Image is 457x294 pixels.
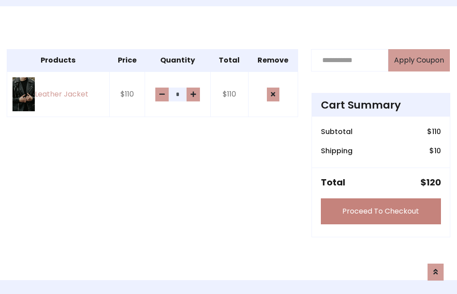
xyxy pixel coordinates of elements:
[109,49,145,71] th: Price
[321,177,345,188] h5: Total
[429,147,441,155] h6: $
[211,71,249,117] td: $110
[432,126,441,137] span: 110
[7,49,110,71] th: Products
[248,49,298,71] th: Remove
[434,146,441,156] span: 10
[426,176,441,189] span: 120
[145,49,210,71] th: Quantity
[211,49,249,71] th: Total
[420,177,441,188] h5: $
[321,127,353,136] h6: Subtotal
[388,49,450,71] button: Apply Coupon
[427,127,441,136] h6: $
[12,77,104,111] a: Leather Jacket
[321,99,441,111] h4: Cart Summary
[321,198,441,224] a: Proceed To Checkout
[109,71,145,117] td: $110
[321,147,353,155] h6: Shipping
